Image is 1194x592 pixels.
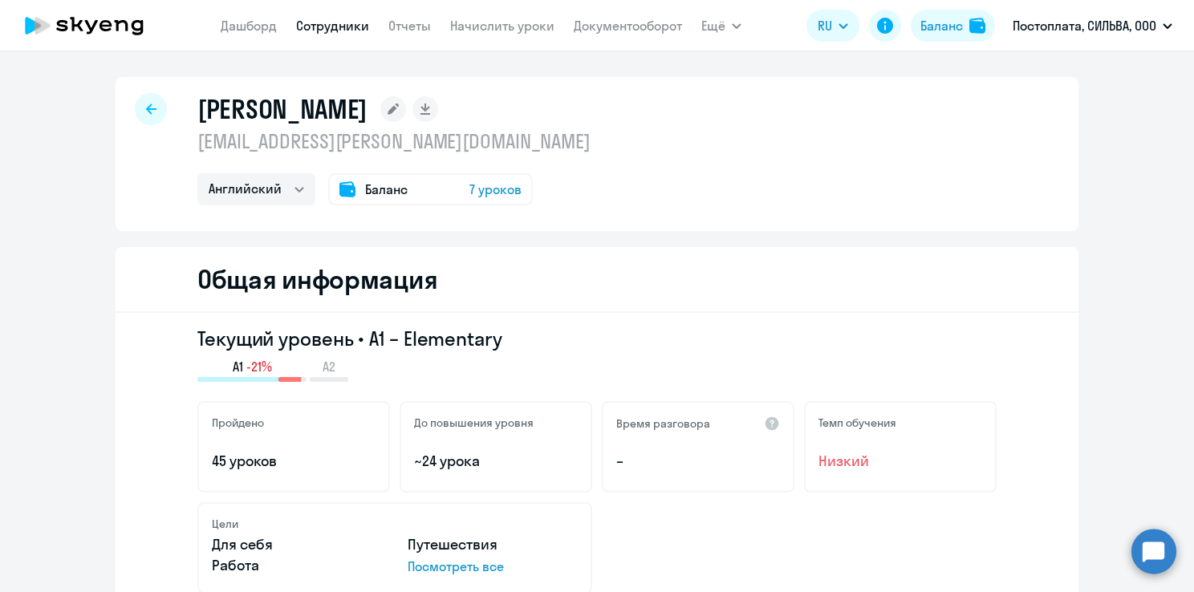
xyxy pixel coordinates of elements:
[450,18,554,34] a: Начислить уроки
[969,18,985,34] img: balance
[212,555,382,576] p: Работа
[233,358,243,375] span: A1
[408,534,578,555] p: Путешествия
[197,263,437,295] h2: Общая информация
[701,10,741,42] button: Ещё
[408,557,578,576] p: Посмотреть все
[616,451,780,472] p: –
[806,10,859,42] button: RU
[414,451,578,472] p: ~24 урока
[212,451,376,472] p: 45 уроков
[818,416,896,430] h5: Темп обучения
[197,326,997,351] h3: Текущий уровень • A1 – Elementary
[818,451,982,472] span: Низкий
[469,180,522,199] span: 7 уроков
[911,10,995,42] button: Балансbalance
[616,416,710,431] h5: Время разговора
[701,16,725,35] span: Ещё
[818,16,832,35] span: RU
[212,416,264,430] h5: Пройдено
[323,358,335,375] span: A2
[1013,16,1156,35] p: Постоплата, СИЛЬВА, ООО
[212,517,238,531] h5: Цели
[414,416,534,430] h5: До повышения уровня
[1005,6,1180,45] button: Постоплата, СИЛЬВА, ООО
[365,180,408,199] span: Баланс
[574,18,682,34] a: Документооборот
[388,18,431,34] a: Отчеты
[197,128,591,154] p: [EMAIL_ADDRESS][PERSON_NAME][DOMAIN_NAME]
[212,534,382,555] p: Для себя
[920,16,963,35] div: Баланс
[197,93,368,125] h1: [PERSON_NAME]
[221,18,277,34] a: Дашборд
[246,358,272,375] span: -21%
[296,18,369,34] a: Сотрудники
